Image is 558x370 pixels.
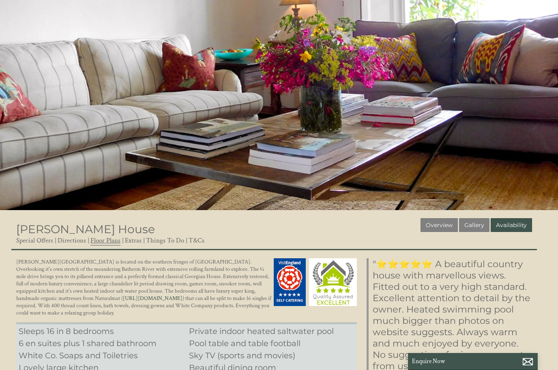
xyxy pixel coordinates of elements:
[123,295,182,302] a: [URL][DOMAIN_NAME]
[187,349,357,361] li: Sky TV (sports and movies)
[189,236,204,245] a: T&Cs
[16,222,155,236] a: [PERSON_NAME] House
[412,357,534,365] p: Enquire Now
[187,325,357,337] li: Private indoor heated saltwater pool
[187,337,357,349] li: Pool table and table football
[58,236,86,245] a: Directions
[16,236,53,245] a: Special Offers
[459,218,489,232] a: Gallery
[309,258,357,306] img: Sleeps12.com - Quality Assured - 5 Star Excellent Award
[16,325,187,337] li: Sleeps 16 in 8 bedrooms
[125,236,142,245] a: Extras
[16,337,187,349] li: 6 en suites plus 1 shared bathroom
[491,218,532,232] a: Availability
[146,236,184,245] a: Things To Do
[16,258,357,317] p: [PERSON_NAME][GEOGRAPHIC_DATA] is located on the southern fringes of [GEOGRAPHIC_DATA]. Overlooki...
[274,258,306,306] img: Visit England - Self Catering - 5 Star Award
[90,236,120,246] a: Floor Plans
[421,218,458,232] a: Overview
[16,349,187,361] li: White Co. Soaps and Toiletries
